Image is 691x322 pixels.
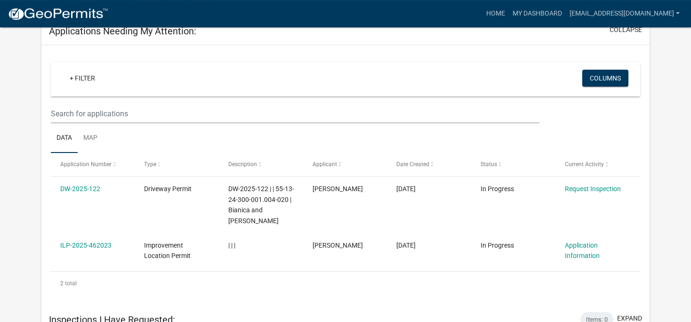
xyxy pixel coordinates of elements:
a: Data [51,123,78,153]
span: In Progress [481,185,514,193]
span: Type [144,161,156,168]
a: + Filter [62,70,103,87]
a: DW-2025-122 [60,185,100,193]
span: 08/11/2025 [396,185,416,193]
datatable-header-cell: Application Number [51,153,135,176]
a: ILP-2025-462023 [60,241,112,249]
span: Current Activity [565,161,604,168]
h5: Applications Needing My Attention: [49,25,196,37]
datatable-header-cell: Status [472,153,556,176]
button: collapse [610,25,642,35]
datatable-header-cell: Current Activity [556,153,640,176]
button: Columns [582,70,628,87]
span: Date Created [396,161,429,168]
div: 2 total [51,272,640,295]
span: Application Number [60,161,112,168]
span: | | | [228,241,235,249]
a: Application Information [565,241,600,260]
a: My Dashboard [509,5,566,23]
span: Applicant [313,161,337,168]
span: Driveway Permit [144,185,192,193]
datatable-header-cell: Date Created [387,153,472,176]
input: Search for applications [51,104,539,123]
a: Home [482,5,509,23]
datatable-header-cell: Type [135,153,219,176]
span: DW-2025-122 | | 55-13-24-300-001.004-020 | Bianica and Denell Eltz [228,185,294,225]
span: Improvement Location Permit [144,241,191,260]
datatable-header-cell: Applicant [304,153,388,176]
span: 08/11/2025 [396,241,416,249]
datatable-header-cell: Description [219,153,304,176]
div: collapse [41,45,649,304]
span: In Progress [481,241,514,249]
a: Request Inspection [565,185,621,193]
span: Denell Eltz [313,185,363,193]
span: Denell Eltz [313,241,363,249]
a: Map [78,123,103,153]
span: Status [481,161,497,168]
span: Description [228,161,257,168]
a: [EMAIL_ADDRESS][DOMAIN_NAME] [566,5,683,23]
